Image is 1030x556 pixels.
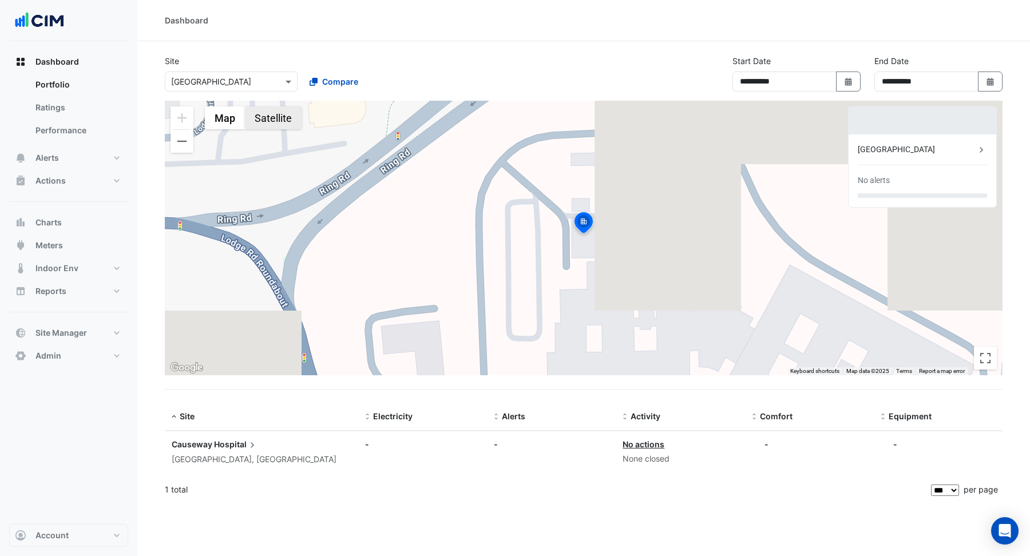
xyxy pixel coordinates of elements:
a: Portfolio [26,73,128,96]
span: per page [964,484,998,494]
span: Site [180,411,195,421]
button: Admin [9,344,128,367]
app-icon: Alerts [15,152,26,164]
span: Meters [35,240,63,251]
div: 1 total [165,475,929,504]
button: Meters [9,234,128,257]
span: Map data ©2025 [846,368,889,374]
span: Indoor Env [35,263,78,274]
app-icon: Dashboard [15,56,26,67]
span: Alerts [502,411,525,421]
span: Reports [35,285,66,297]
span: Account [35,530,69,541]
button: Reports [9,280,128,303]
span: Electricity [373,411,413,421]
span: Charts [35,217,62,228]
a: Performance [26,119,128,142]
button: Site Manager [9,321,128,344]
app-icon: Actions [15,175,26,186]
fa-icon: Select Date [843,77,854,86]
app-icon: Site Manager [15,327,26,339]
button: Zoom in [171,106,193,129]
div: None closed [623,452,738,466]
div: Dashboard [165,14,208,26]
span: Actions [35,175,66,186]
div: No alerts [858,174,890,186]
a: Open this area in Google Maps (opens a new window) [168,360,205,375]
button: Zoom out [171,130,193,153]
label: Site [165,55,179,67]
span: Dashboard [35,56,79,67]
div: Dashboard [9,73,128,146]
div: - [764,438,768,450]
div: - [893,438,897,450]
span: Equipment [889,411,932,421]
span: Compare [322,76,358,88]
div: - [365,438,480,450]
a: Ratings [26,96,128,119]
label: End Date [874,55,909,67]
button: Dashboard [9,50,128,73]
span: Comfort [760,411,793,421]
span: Hospital [214,438,258,451]
app-icon: Reports [15,285,26,297]
app-icon: Indoor Env [15,263,26,274]
span: Site Manager [35,327,87,339]
label: Start Date [732,55,771,67]
img: site-pin-selected.svg [571,211,596,238]
span: Causeway [172,439,212,449]
fa-icon: Select Date [985,77,996,86]
app-icon: Charts [15,217,26,228]
button: Toggle fullscreen view [974,347,997,370]
div: Open Intercom Messenger [991,517,1019,545]
span: Admin [35,350,61,362]
img: Google [168,360,205,375]
button: Charts [9,211,128,234]
span: Activity [631,411,660,421]
span: Alerts [35,152,59,164]
app-icon: Admin [15,350,26,362]
button: Account [9,524,128,547]
div: - [494,438,609,450]
img: Company Logo [14,9,65,32]
button: Alerts [9,146,128,169]
app-icon: Meters [15,240,26,251]
div: [GEOGRAPHIC_DATA], [GEOGRAPHIC_DATA] [172,453,351,466]
a: Report a map error [919,368,965,374]
div: [GEOGRAPHIC_DATA] [858,144,976,156]
button: Indoor Env [9,257,128,280]
button: Show street map [205,106,245,129]
a: Terms (opens in new tab) [896,368,912,374]
button: Compare [302,72,366,92]
button: Keyboard shortcuts [790,367,839,375]
button: Actions [9,169,128,192]
a: No actions [623,439,664,449]
button: Show satellite imagery [245,106,302,129]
